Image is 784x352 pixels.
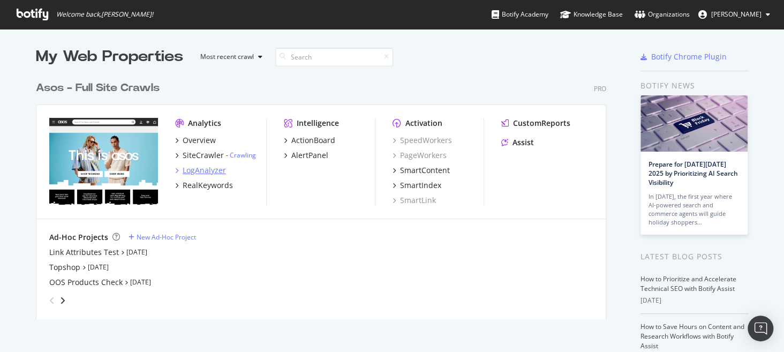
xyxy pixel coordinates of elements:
div: Assist [512,137,534,148]
div: grid [36,68,615,319]
div: Pro [594,84,606,93]
a: RealKeywords [175,180,233,191]
a: Topshop [49,262,80,273]
div: SmartIndex [400,180,441,191]
div: RealKeywords [183,180,233,191]
a: OOS Products Check [49,277,123,288]
img: www.asos.com [49,118,158,205]
a: New Ad-Hoc Project [129,233,196,242]
a: How to Prioritize and Accelerate Technical SEO with Botify Assist [640,274,736,293]
div: angle-right [59,295,66,306]
a: How to Save Hours on Content and Research Workflows with Botify Assist [640,322,744,350]
div: Latest Blog Posts [640,251,748,263]
div: SmartContent [400,165,450,176]
div: angle-left [45,292,59,309]
a: Prepare for [DATE][DATE] 2025 by Prioritizing AI Search Visibility [649,160,738,187]
a: [DATE] [88,263,109,272]
div: Botify Chrome Plugin [651,51,727,62]
a: SmartContent [393,165,450,176]
div: Botify news [640,80,748,92]
img: Prepare for Black Friday 2025 by Prioritizing AI Search Visibility [640,95,748,152]
div: In [DATE], the first year where AI-powered search and commerce agents will guide holiday shoppers… [649,192,740,227]
div: LogAnalyzer [183,165,226,176]
button: Most recent crawl [192,48,267,65]
div: Intelligence [297,118,339,129]
a: Assist [501,137,534,148]
a: Botify Chrome Plugin [640,51,727,62]
div: Organizations [635,9,690,20]
a: Overview [175,135,216,146]
input: Search [275,48,393,66]
a: SmartLink [393,195,436,206]
button: [PERSON_NAME] [690,6,779,23]
a: ActionBoard [284,135,335,146]
a: [DATE] [130,278,151,287]
a: CustomReports [501,118,570,129]
div: Analytics [188,118,221,129]
div: New Ad-Hoc Project [137,233,196,242]
span: Richard Lawther [711,10,762,19]
div: My Web Properties [36,46,183,68]
div: SiteCrawler [183,150,224,161]
a: SiteCrawler- Crawling [175,150,256,161]
a: SpeedWorkers [393,135,452,146]
div: CustomReports [513,118,570,129]
div: [DATE] [640,296,748,305]
div: Ad-Hoc Projects [49,232,108,243]
a: Link Attributes Test [49,247,119,258]
div: Activation [405,118,442,129]
span: Welcome back, [PERSON_NAME] ! [56,10,153,19]
a: Asos - Full Site Crawls [36,80,164,96]
div: AlertPanel [291,150,328,161]
a: LogAnalyzer [175,165,226,176]
div: ActionBoard [291,135,335,146]
div: - [226,151,256,160]
a: AlertPanel [284,150,328,161]
a: Crawling [230,151,256,160]
a: [DATE] [126,248,147,257]
div: Knowledge Base [560,9,623,20]
a: SmartIndex [393,180,441,191]
div: Botify Academy [492,9,548,20]
div: Open Intercom Messenger [748,316,773,341]
div: Overview [183,135,216,146]
a: PageWorkers [393,150,447,161]
div: Most recent crawl [200,54,254,60]
div: Asos - Full Site Crawls [36,80,160,96]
